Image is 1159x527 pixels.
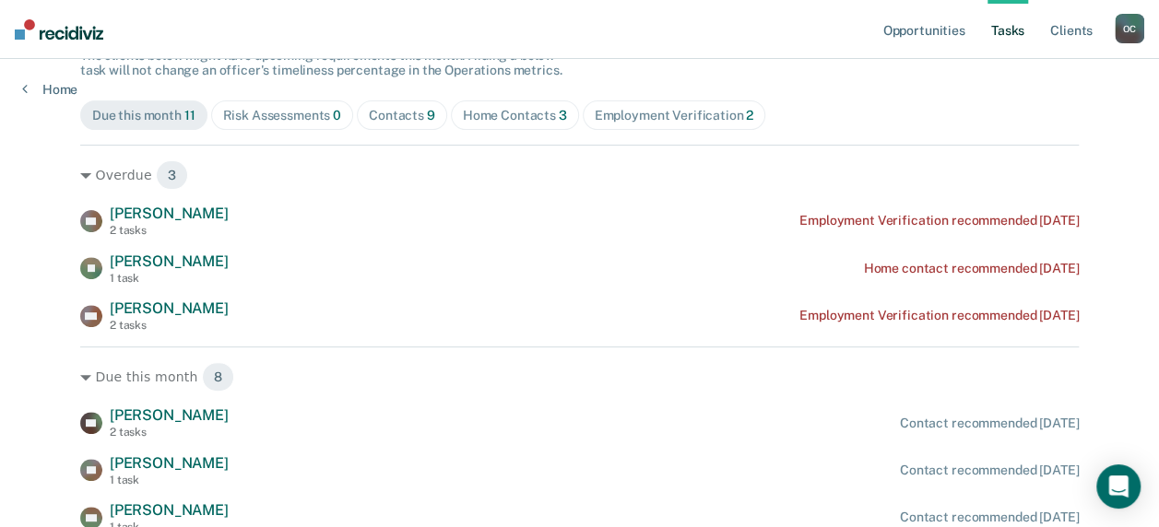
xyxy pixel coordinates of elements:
[559,108,567,123] span: 3
[333,108,341,123] span: 0
[110,319,229,332] div: 2 tasks
[746,108,753,123] span: 2
[1115,14,1144,43] button: OC
[1115,14,1144,43] div: O C
[110,454,229,472] span: [PERSON_NAME]
[184,108,195,123] span: 11
[80,362,1079,392] div: Due this month 8
[15,19,103,40] img: Recidiviz
[110,501,229,519] span: [PERSON_NAME]
[223,108,342,123] div: Risk Assessments
[110,205,229,222] span: [PERSON_NAME]
[110,252,229,270] span: [PERSON_NAME]
[463,108,567,123] div: Home Contacts
[900,463,1079,478] div: Contact recommended [DATE]
[110,272,229,285] div: 1 task
[900,509,1079,525] div: Contact recommended [DATE]
[110,474,229,486] div: 1 task
[595,108,754,123] div: Employment Verification
[110,224,229,237] div: 2 tasks
[80,48,562,78] span: The clients below might have upcoming requirements this month. Hiding a below task will not chang...
[92,108,195,123] div: Due this month
[369,108,435,123] div: Contacts
[22,81,77,98] a: Home
[799,213,1079,228] div: Employment Verification recommended [DATE]
[900,416,1079,431] div: Contact recommended [DATE]
[1096,464,1141,509] div: Open Intercom Messenger
[202,362,234,392] span: 8
[110,426,229,439] div: 2 tasks
[110,406,229,424] span: [PERSON_NAME]
[427,108,435,123] span: 9
[110,299,229,317] span: [PERSON_NAME]
[80,160,1079,190] div: Overdue 3
[156,160,188,190] span: 3
[863,261,1079,276] div: Home contact recommended [DATE]
[799,308,1079,323] div: Employment Verification recommended [DATE]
